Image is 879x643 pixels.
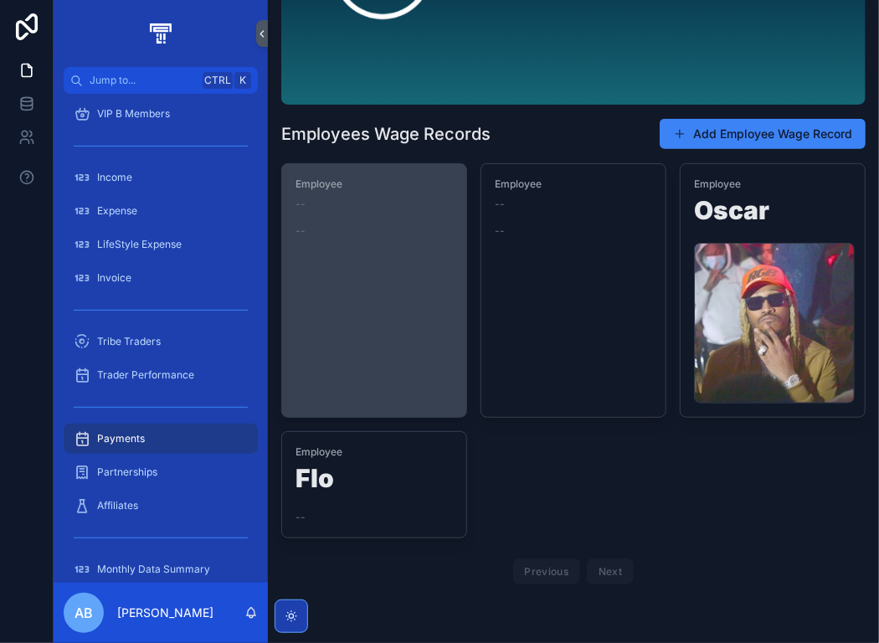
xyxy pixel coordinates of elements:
[64,327,258,357] a: Tribe Traders
[64,99,258,129] a: VIP B Members
[64,457,258,487] a: Partnerships
[203,72,233,89] span: Ctrl
[97,335,161,348] span: Tribe Traders
[296,198,306,211] span: --
[296,177,453,191] span: Employee
[64,554,258,584] a: Monthly Data Summary
[236,74,249,87] span: K
[495,177,652,191] span: Employee
[97,432,145,445] span: Payments
[281,163,467,418] a: Employee----
[660,119,866,149] button: Add Employee Wage Record
[64,67,258,94] button: Jump to...CtrlK
[117,604,213,621] p: [PERSON_NAME]
[97,368,194,382] span: Trader Performance
[90,74,196,87] span: Jump to...
[296,445,453,459] span: Employee
[64,491,258,521] a: Affiliates
[64,263,258,293] a: Invoice
[64,229,258,260] a: LifeStyle Expense
[97,466,157,479] span: Partnerships
[97,499,138,512] span: Affiliates
[296,224,306,238] span: --
[97,238,182,251] span: LifeStyle Expense
[64,360,258,390] a: Trader Performance
[495,224,505,238] span: --
[54,94,268,583] div: scrollable content
[64,196,258,226] a: Expense
[281,431,467,538] a: EmployeeFlo--
[146,20,174,47] img: App logo
[694,177,851,191] span: Employee
[97,204,137,218] span: Expense
[495,198,505,211] span: --
[680,163,866,418] a: EmployeeOscar
[64,162,258,193] a: Income
[75,603,93,623] span: AB
[97,107,170,121] span: VIP B Members
[97,271,131,285] span: Invoice
[694,198,851,229] h1: Oscar
[481,163,666,418] a: Employee----
[64,424,258,454] a: Payments
[97,563,210,576] span: Monthly Data Summary
[296,511,306,524] span: --
[97,171,132,184] span: Income
[296,466,453,497] h1: Flo
[281,122,491,146] h1: Employees Wage Records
